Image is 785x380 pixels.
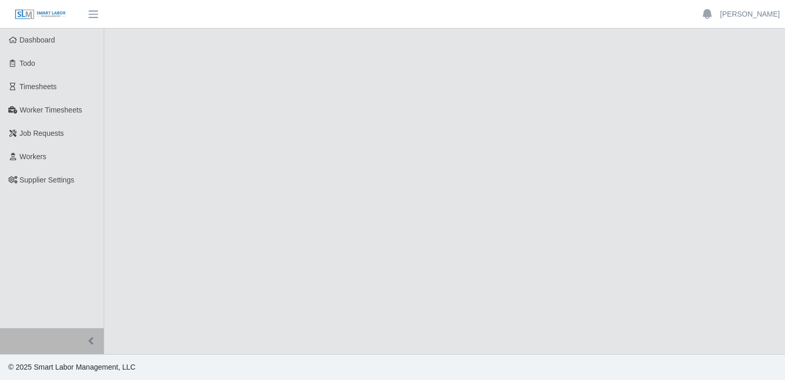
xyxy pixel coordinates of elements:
span: Job Requests [20,129,64,137]
span: Dashboard [20,36,55,44]
span: Todo [20,59,35,67]
span: © 2025 Smart Labor Management, LLC [8,363,135,371]
span: Supplier Settings [20,176,75,184]
span: Worker Timesheets [20,106,82,114]
span: Workers [20,152,47,161]
a: [PERSON_NAME] [720,9,780,20]
span: Timesheets [20,82,57,91]
img: SLM Logo [15,9,66,20]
